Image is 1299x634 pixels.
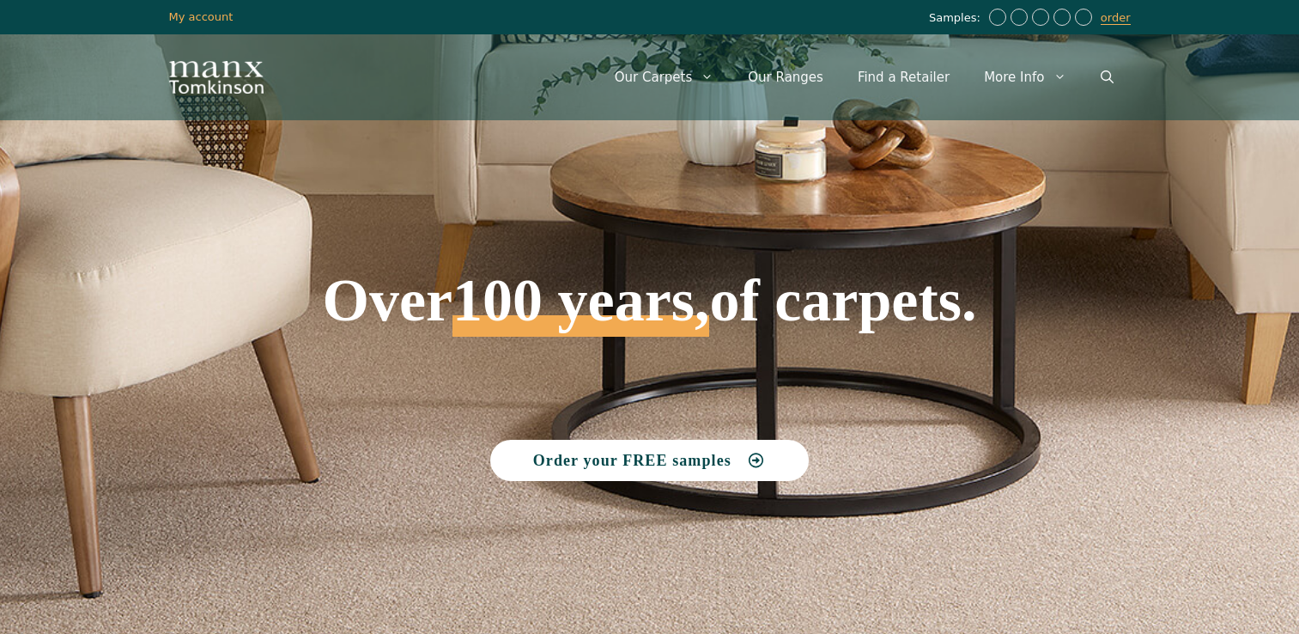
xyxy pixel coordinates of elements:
[533,453,731,468] span: Order your FREE samples
[598,52,1131,103] nav: Primary
[452,285,709,337] span: 100 years,
[598,52,731,103] a: Our Carpets
[841,52,967,103] a: Find a Retailer
[731,52,841,103] a: Our Ranges
[169,61,264,94] img: Manx Tomkinson
[490,440,810,481] a: Order your FREE samples
[1101,11,1131,25] a: order
[169,10,234,23] a: My account
[169,146,1131,337] h1: Over of carpets.
[929,11,985,26] span: Samples:
[1084,52,1131,103] a: Open Search Bar
[967,52,1083,103] a: More Info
